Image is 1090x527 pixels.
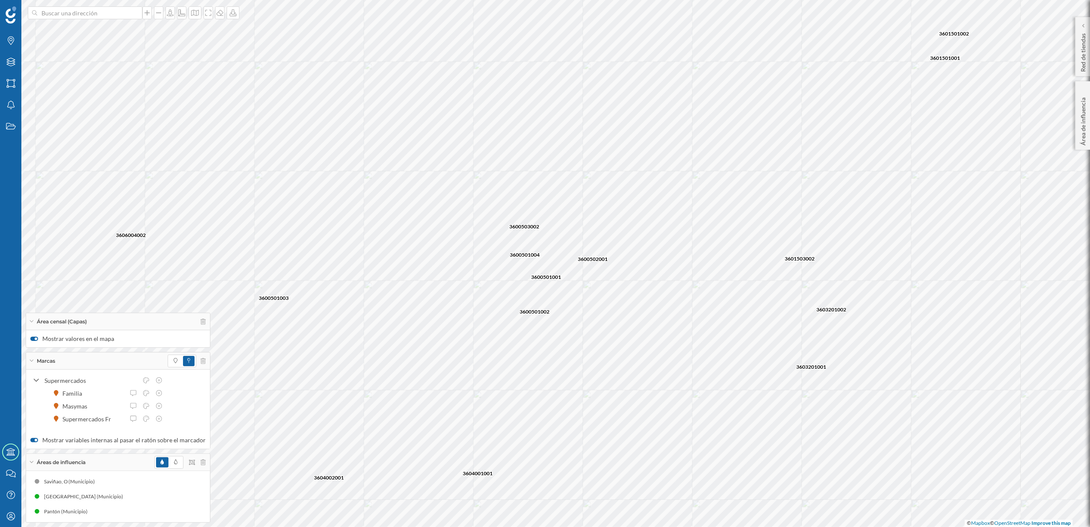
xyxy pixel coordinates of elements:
[1079,94,1087,145] p: Área de influencia
[965,520,1073,527] div: © ©
[1079,30,1087,72] p: Red de tiendas
[994,520,1031,526] a: OpenStreetMap
[63,389,87,398] div: Familia
[17,6,47,14] span: Soporte
[63,414,124,423] div: Supermercados Froiz
[37,357,55,365] span: Marcas
[971,520,990,526] a: Mapbox
[44,477,99,486] div: Saviñao, O (Municipio)
[44,492,127,501] div: [GEOGRAPHIC_DATA] (Municipio)
[44,376,138,385] div: Supermercados
[37,459,86,466] span: Áreas de influencia
[44,507,92,516] div: Pantón (Municipio)
[6,6,16,24] img: Geoblink Logo
[30,335,206,343] label: Mostrar valores en el mapa
[30,436,206,444] label: Mostrar variables internas al pasar el ratón sobre el marcador
[63,402,92,411] div: Masymas
[37,318,87,326] span: Área censal (Capas)
[1031,520,1071,526] a: Improve this map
